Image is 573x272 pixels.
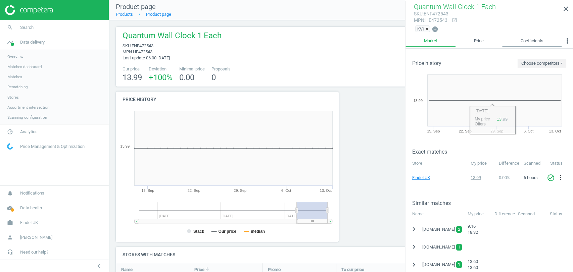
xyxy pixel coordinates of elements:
[524,175,538,180] span: 6 hours
[7,105,49,110] span: Assortment intersection
[7,115,47,120] span: Scanning configuration
[547,174,555,182] i: check_circle_outline
[20,234,52,240] span: [PERSON_NAME]
[4,36,16,49] i: timeline
[20,39,45,45] span: Data delivery
[458,244,460,251] span: 1
[146,12,171,17] a: Product page
[116,3,156,11] span: Product page
[123,66,142,72] span: Our price
[427,129,440,133] tspan: 15. Sep
[468,259,478,270] span: 13.60 13.60
[448,17,457,23] a: open_in_new
[141,188,154,193] tspan: 15. Sep
[20,205,42,211] span: Data health
[495,157,520,170] th: Difference
[412,60,441,66] h3: Price history
[123,30,222,43] span: Quantum Wall Clock 1 Each
[188,188,200,193] tspan: 22. Sep
[502,35,562,47] a: Coefficients
[7,64,42,69] span: Matches dashboard
[414,17,424,23] span: mpn
[120,144,130,148] text: 13.99
[4,246,16,259] i: headset_mic
[549,129,561,133] tspan: 13. Oct
[7,74,22,79] span: Matches
[464,241,498,253] div: —
[518,59,566,68] button: Choose competitors
[4,202,16,214] i: cloud_done
[520,157,547,170] th: Scanned
[405,157,467,170] th: Store
[179,73,194,82] span: 0.00
[464,208,491,220] div: My price
[546,208,571,220] div: Status
[413,99,423,103] text: 13.99
[408,259,420,271] button: chevron_right
[193,229,204,234] tspan: Stack
[211,66,231,72] span: Proposals
[7,84,28,90] span: Rematching
[414,17,448,23] div: : HE472543
[405,35,456,47] a: Market
[123,55,170,60] span: Last update 06:00 [DATE]
[422,244,455,250] span: [DOMAIN_NAME]
[412,175,446,181] a: Findel UK
[20,24,34,31] span: Search
[4,231,16,244] i: person
[20,129,38,135] span: Analytics
[414,11,423,16] span: sku
[417,26,424,32] span: KVI
[116,12,133,17] a: Products
[562,35,573,49] button: more_vert
[468,224,478,235] span: 9.16 18.32
[211,73,216,82] span: 0
[557,173,565,182] button: more_vert
[431,25,439,33] button: add_circle
[123,43,132,48] span: sku :
[179,66,205,72] span: Minimal price
[408,241,420,253] button: chevron_right
[5,5,53,15] img: ajHJNr6hYgQAAAAASUVORK5CYII=
[4,187,16,200] i: notifications
[20,144,85,150] span: Price Management & Optimization
[414,3,496,11] span: Quantum Wall Clock 1 Each
[95,262,103,270] i: chevron_left
[132,43,153,48] span: ENF472543
[412,149,573,155] h3: Exact matches
[20,190,44,196] span: Notifications
[7,54,23,59] span: Overview
[412,200,573,206] h3: Similar matches
[490,129,503,133] tspan: 29. Sep
[123,73,142,82] span: 13.99
[123,49,133,54] span: mpn :
[234,188,246,193] tspan: 29. Sep
[562,5,570,13] i: close
[281,188,291,193] tspan: 6. Oct
[116,247,566,263] h4: Stores with matches
[456,35,502,47] a: Price
[4,216,16,229] i: work
[133,49,152,54] span: HE472543
[459,129,472,133] tspan: 22. Sep
[4,125,16,138] i: pie_chart_outlined
[410,225,418,233] i: chevron_right
[7,143,13,150] img: wGWNvw8QSZomAAAAABJRU5ErkJggg==
[204,266,210,272] i: arrow_downward
[20,220,38,226] span: Findel UK
[408,223,420,235] button: chevron_right
[426,26,430,32] button: ×
[218,229,236,234] tspan: Our price
[20,249,48,255] span: Need our help?
[422,262,455,268] span: [DOMAIN_NAME]
[499,175,510,180] span: 0.00 %
[524,129,533,133] tspan: 6. Oct
[251,229,265,234] tspan: median
[491,208,515,220] div: Difference
[7,95,19,100] span: Stores
[467,157,495,170] th: My price
[422,226,455,232] span: [DOMAIN_NAME]
[458,261,460,268] span: 1
[452,17,457,23] i: open_in_new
